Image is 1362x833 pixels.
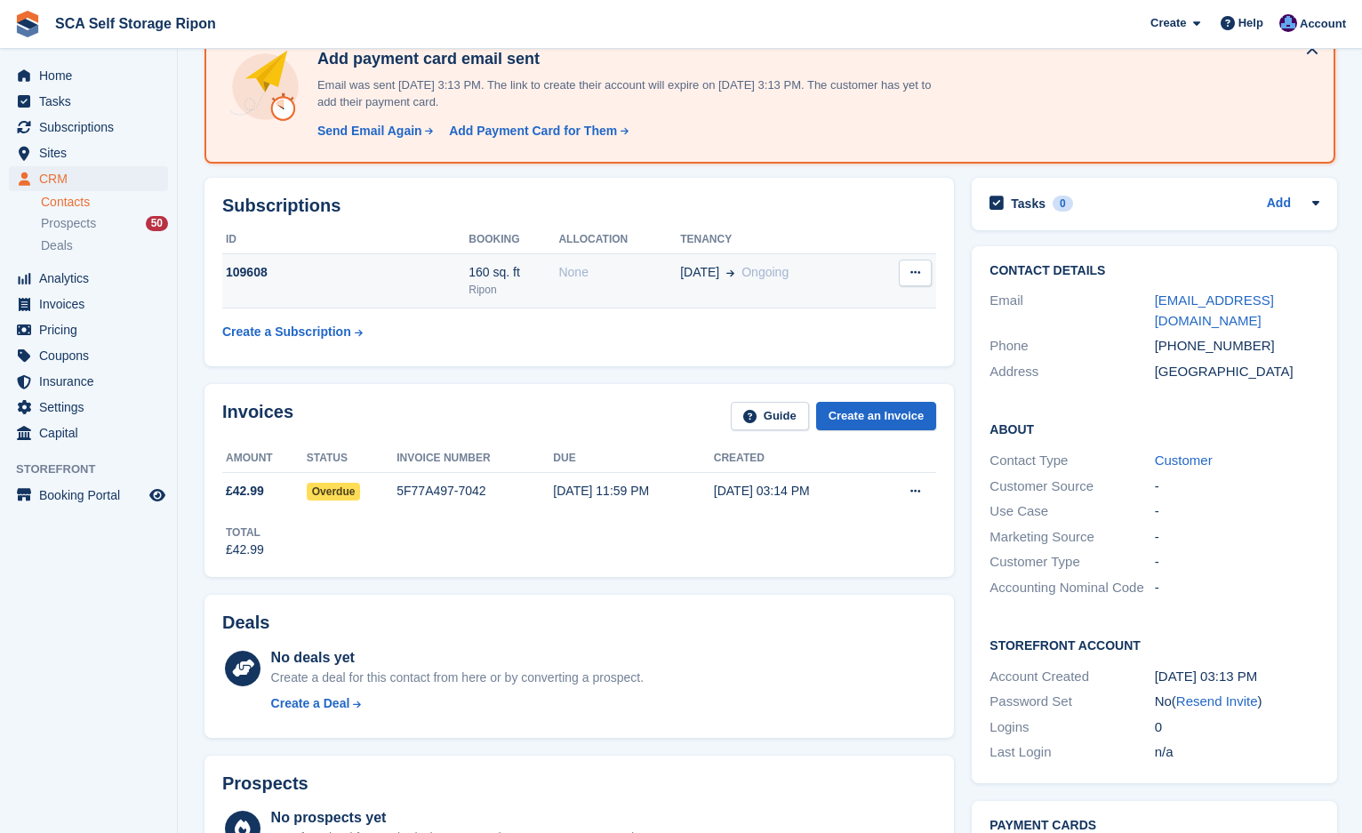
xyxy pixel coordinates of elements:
div: 5F77A497-7042 [397,482,553,501]
div: £42.99 [226,541,264,559]
span: Storefront [16,461,177,478]
a: Deals [41,236,168,255]
p: Email was sent [DATE] 3:13 PM. The link to create their account will expire on [DATE] 3:13 PM. Th... [310,76,933,111]
a: [EMAIL_ADDRESS][DOMAIN_NAME] [1155,292,1274,328]
span: Prospects [41,215,96,232]
a: Customer [1155,453,1213,468]
h2: Tasks [1011,196,1046,212]
span: Home [39,63,146,88]
div: Send Email Again [317,122,422,140]
th: Booking [469,226,558,254]
img: add-payment-card-4dbda4983b697a7845d177d07a5d71e8a16f1ec00487972de202a45f1e8132f5.svg [228,49,303,124]
div: [DATE] 03:14 PM [714,482,874,501]
span: Create [1150,14,1186,32]
th: Invoice number [397,445,553,473]
a: Add [1267,194,1291,214]
span: Ongoing [741,265,789,279]
div: Logins [989,717,1154,738]
a: menu [9,166,168,191]
span: Account [1300,15,1346,33]
div: Create a Deal [271,694,350,713]
div: n/a [1155,742,1319,763]
a: menu [9,63,168,88]
a: menu [9,395,168,420]
div: Phone [989,336,1154,356]
span: ( ) [1172,693,1262,709]
span: Settings [39,395,146,420]
div: None [558,263,680,282]
div: 109608 [222,263,469,282]
th: Allocation [558,226,680,254]
div: Account Created [989,667,1154,687]
th: Tenancy [680,226,870,254]
div: Email [989,291,1154,331]
h2: Payment cards [989,819,1319,833]
div: [PHONE_NUMBER] [1155,336,1319,356]
div: Accounting Nominal Code [989,578,1154,598]
th: Amount [222,445,307,473]
div: [DATE] 11:59 PM [553,482,713,501]
span: Tasks [39,89,146,114]
span: [DATE] [680,263,719,282]
h2: Storefront Account [989,636,1319,653]
span: Subscriptions [39,115,146,140]
span: CRM [39,166,146,191]
div: Create a deal for this contact from here or by converting a prospect. [271,669,644,687]
div: Address [989,362,1154,382]
a: menu [9,343,168,368]
span: Pricing [39,317,146,342]
a: Prospects 50 [41,214,168,233]
div: No prospects yet [271,807,652,829]
h2: Deals [222,613,269,633]
span: Invoices [39,292,146,316]
a: Contacts [41,194,168,211]
div: - [1155,477,1319,497]
a: SCA Self Storage Ripon [48,9,223,38]
div: - [1155,552,1319,573]
div: No deals yet [271,647,644,669]
th: Created [714,445,874,473]
div: [GEOGRAPHIC_DATA] [1155,362,1319,382]
div: Marketing Source [989,527,1154,548]
a: menu [9,369,168,394]
th: Due [553,445,713,473]
div: 0 [1155,717,1319,738]
span: Deals [41,237,73,254]
a: menu [9,421,168,445]
h2: About [989,420,1319,437]
div: Add Payment Card for Them [449,122,617,140]
div: - [1155,578,1319,598]
a: menu [9,292,168,316]
span: Help [1238,14,1263,32]
span: Capital [39,421,146,445]
h2: Contact Details [989,264,1319,278]
div: Use Case [989,501,1154,522]
span: Insurance [39,369,146,394]
a: Preview store [147,485,168,506]
span: Coupons [39,343,146,368]
a: menu [9,89,168,114]
a: Guide [731,402,809,431]
a: Create a Deal [271,694,644,713]
a: menu [9,317,168,342]
a: Create a Subscription [222,316,363,348]
a: menu [9,140,168,165]
span: Overdue [307,483,361,501]
div: Contact Type [989,451,1154,471]
img: Sarah Race [1279,14,1297,32]
div: - [1155,527,1319,548]
h4: Add payment card email sent [310,49,933,69]
div: Total [226,525,264,541]
th: Status [307,445,397,473]
div: - [1155,501,1319,522]
h2: Subscriptions [222,196,936,216]
div: Ripon [469,282,558,298]
h2: Invoices [222,402,293,431]
a: Create an Invoice [816,402,937,431]
span: Sites [39,140,146,165]
th: ID [222,226,469,254]
div: No [1155,692,1319,712]
div: Password Set [989,692,1154,712]
a: menu [9,266,168,291]
div: Customer Source [989,477,1154,497]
